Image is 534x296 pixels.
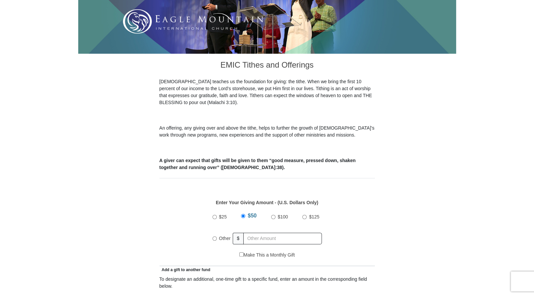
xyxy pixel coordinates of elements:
[248,213,257,218] span: $50
[216,200,318,205] strong: Enter Your Giving Amount - (U.S. Dollars Only)
[159,158,356,170] b: A giver can expect that gifts will be given to them “good measure, pressed down, shaken together ...
[159,276,375,290] div: To designate an additional, one-time gift to a specific fund, enter an amount in the correspondin...
[159,125,375,139] p: An offering, any giving over and above the tithe, helps to further the growth of [DEMOGRAPHIC_DAT...
[219,214,227,219] span: $25
[309,214,319,219] span: $125
[278,214,288,219] span: $100
[239,252,295,259] label: Make This a Monthly Gift
[159,54,375,78] h3: EMIC Tithes and Offerings
[159,78,375,106] p: [DEMOGRAPHIC_DATA] teaches us the foundation for giving: the tithe. When we bring the first 10 pe...
[159,267,210,272] span: Add a gift to another fund
[243,233,322,244] input: Other Amount
[219,236,231,241] span: Other
[233,233,244,244] span: $
[239,252,244,257] input: Make This a Monthly Gift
